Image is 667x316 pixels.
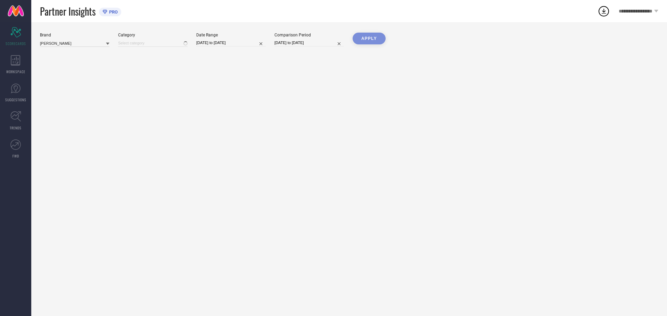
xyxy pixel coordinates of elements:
span: WORKSPACE [6,69,25,74]
div: Open download list [598,5,610,17]
span: SCORECARDS [6,41,26,46]
span: TRENDS [10,125,22,130]
span: PRO [107,9,118,15]
div: Comparison Period [274,33,344,37]
div: Date Range [196,33,266,37]
span: SUGGESTIONS [5,97,26,102]
span: Partner Insights [40,4,96,18]
input: Select comparison period [274,39,344,46]
input: Select date range [196,39,266,46]
span: FWD [13,153,19,159]
div: Category [118,33,188,37]
div: Brand [40,33,109,37]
